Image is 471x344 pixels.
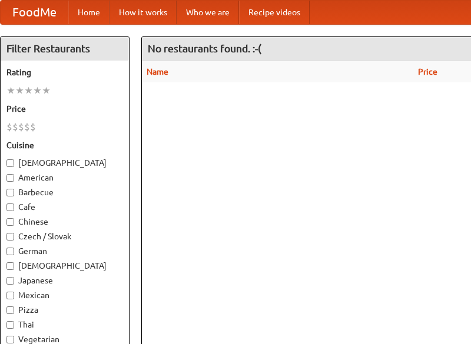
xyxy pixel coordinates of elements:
h5: Rating [6,66,123,78]
input: American [6,174,14,182]
a: How it works [110,1,177,24]
input: Barbecue [6,189,14,196]
input: Cafe [6,203,14,211]
li: $ [30,121,36,133]
label: Mexican [6,289,123,301]
li: ★ [6,84,15,97]
ng-pluralize: No restaurants found. :-( [148,43,261,54]
a: Home [68,1,110,24]
input: German [6,248,14,255]
label: Japanese [6,275,123,286]
label: [DEMOGRAPHIC_DATA] [6,157,123,169]
input: Pizza [6,306,14,314]
a: FoodMe [1,1,68,24]
li: $ [18,121,24,133]
a: Name [147,67,168,76]
label: [DEMOGRAPHIC_DATA] [6,260,123,272]
label: Chinese [6,216,123,228]
label: Thai [6,319,123,330]
li: ★ [15,84,24,97]
input: Czech / Slovak [6,233,14,241]
input: Thai [6,321,14,329]
label: Barbecue [6,186,123,198]
input: [DEMOGRAPHIC_DATA] [6,262,14,270]
a: Recipe videos [239,1,310,24]
label: American [6,172,123,183]
input: Vegetarian [6,336,14,343]
label: Czech / Slovak [6,231,123,242]
a: Who we are [177,1,239,24]
li: $ [24,121,30,133]
input: Japanese [6,277,14,285]
h4: Filter Restaurants [1,37,129,61]
h5: Price [6,103,123,115]
h5: Cuisine [6,139,123,151]
li: $ [12,121,18,133]
label: Cafe [6,201,123,213]
input: Mexican [6,292,14,299]
a: Price [418,67,437,76]
label: German [6,245,123,257]
input: [DEMOGRAPHIC_DATA] [6,159,14,167]
li: ★ [24,84,33,97]
li: ★ [42,84,51,97]
li: ★ [33,84,42,97]
li: $ [6,121,12,133]
input: Chinese [6,218,14,226]
label: Pizza [6,304,123,316]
